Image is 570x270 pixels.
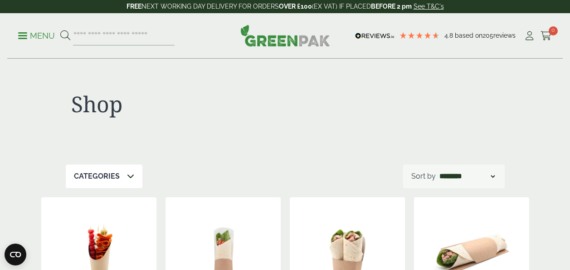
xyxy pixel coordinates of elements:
a: 0 [541,29,552,43]
div: 4.79 Stars [399,31,440,40]
span: 0 [549,26,558,35]
select: Shop order [438,171,497,182]
strong: OVER £100 [279,3,312,10]
i: My Account [524,31,535,40]
p: Sort by [411,171,436,182]
span: reviews [493,32,516,39]
strong: FREE [127,3,141,10]
button: Open CMP widget [5,244,26,265]
p: Categories [74,171,120,182]
p: Menu [18,30,55,41]
span: Based on [455,32,482,39]
img: GreenPak Supplies [240,25,330,46]
span: 4.8 [444,32,455,39]
span: 205 [482,32,493,39]
a: Menu [18,30,55,40]
a: See T&C's [414,3,444,10]
h1: Shop [71,91,280,117]
img: REVIEWS.io [355,33,395,39]
strong: BEFORE 2 pm [371,3,412,10]
i: Cart [541,31,552,40]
